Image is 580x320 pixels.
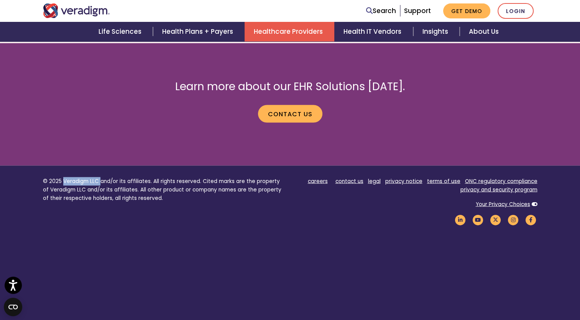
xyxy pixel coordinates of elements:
a: Veradigm LinkedIn Link [454,216,467,223]
a: Healthcare Providers [245,22,334,41]
a: Your Privacy Choices [476,201,530,208]
a: ONC regulatory compliance [465,178,537,185]
a: Veradigm Twitter Link [489,216,502,223]
a: legal [368,178,381,185]
a: privacy notice [385,178,422,185]
a: Get Demo [443,3,490,18]
a: Search [366,6,396,16]
a: privacy and security program [460,186,537,193]
button: Open CMP widget [4,298,22,316]
a: Login [498,3,534,19]
a: contact us [335,178,363,185]
p: © 2025 Veradigm LLC and/or its affiliates. All rights reserved. Cited marks are the property of V... [43,177,284,202]
a: Health Plans + Payers [153,22,245,41]
a: About Us [460,22,508,41]
a: careers [308,178,328,185]
a: Health IT Vendors [334,22,413,41]
a: Veradigm Instagram Link [507,216,520,223]
a: Veradigm Facebook Link [524,216,537,223]
a: Life Sciences [89,22,153,41]
img: Veradigm logo [43,3,110,18]
a: terms of use [427,178,460,185]
a: Support [404,6,431,15]
h2: Learn more about our EHR Solutions [DATE]. [43,80,537,93]
a: Veradigm YouTube Link [472,216,485,223]
a: Insights [413,22,460,41]
a: Contact us [258,105,322,123]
